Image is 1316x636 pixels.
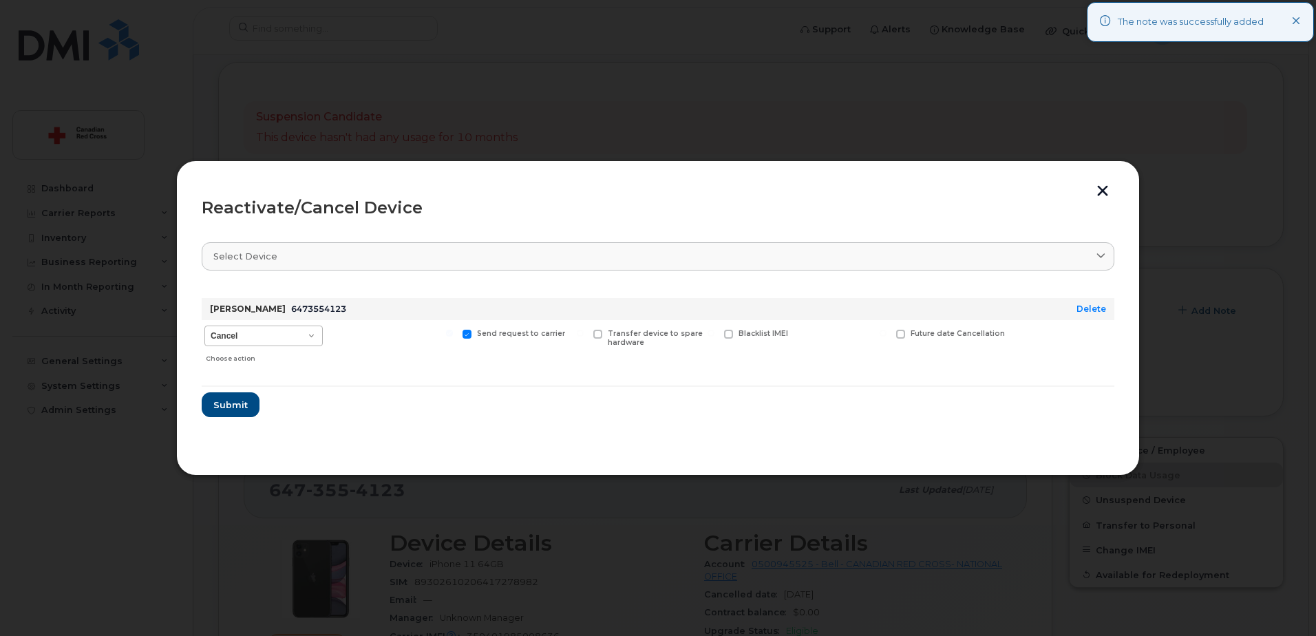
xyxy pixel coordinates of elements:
a: Select device [202,242,1114,271]
div: Reactivate/Cancel Device [202,200,1114,216]
span: Future date Cancellation [911,329,1005,338]
input: Send request to carrier [446,330,453,337]
span: Blacklist IMEI [739,329,788,338]
input: Future date Cancellation [880,330,887,337]
input: Transfer device to spare hardware [577,330,584,337]
strong: [PERSON_NAME] [210,304,286,314]
button: Submit [202,392,259,417]
span: Transfer device to spare hardware [608,329,703,347]
span: Submit [213,399,248,412]
span: Send request to carrier [477,329,565,338]
div: The note was successfully added [1118,15,1264,29]
span: Select device [213,250,277,263]
div: Choose action [206,348,323,364]
input: Blacklist IMEI [708,330,714,337]
span: 6473554123 [291,304,346,314]
a: Delete [1076,304,1106,314]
